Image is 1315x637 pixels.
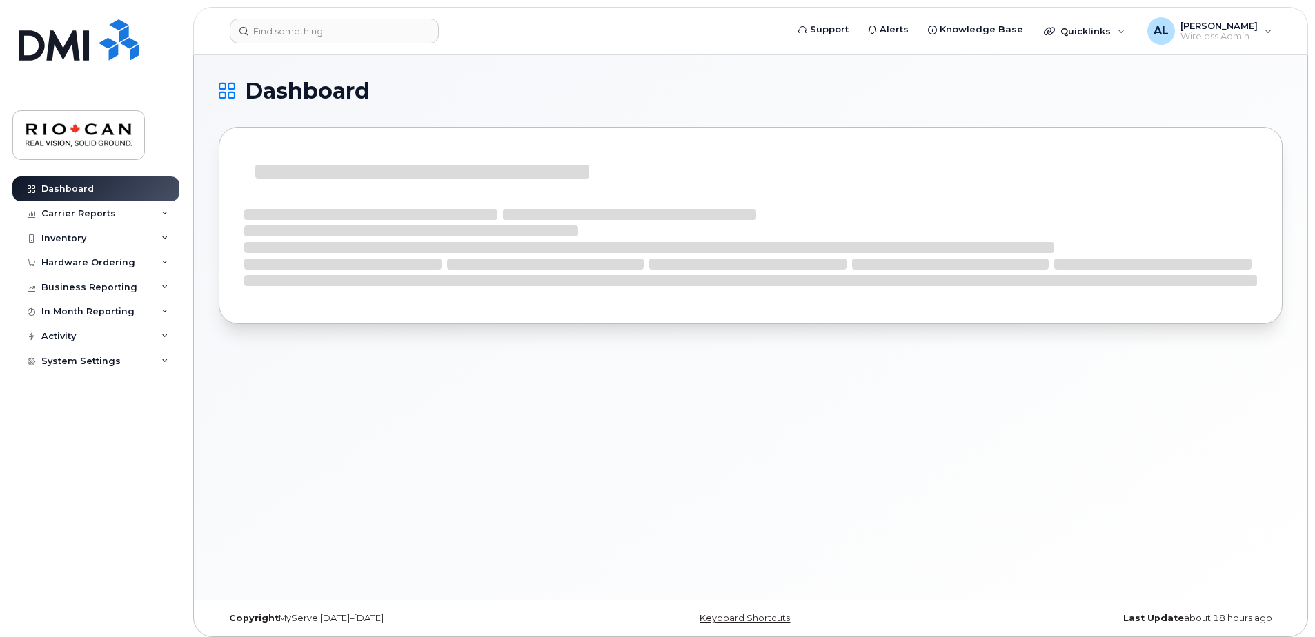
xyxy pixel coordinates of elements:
[700,613,790,623] a: Keyboard Shortcuts
[928,613,1283,624] div: about 18 hours ago
[1123,613,1184,623] strong: Last Update
[245,81,370,101] span: Dashboard
[229,613,279,623] strong: Copyright
[219,613,573,624] div: MyServe [DATE]–[DATE]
